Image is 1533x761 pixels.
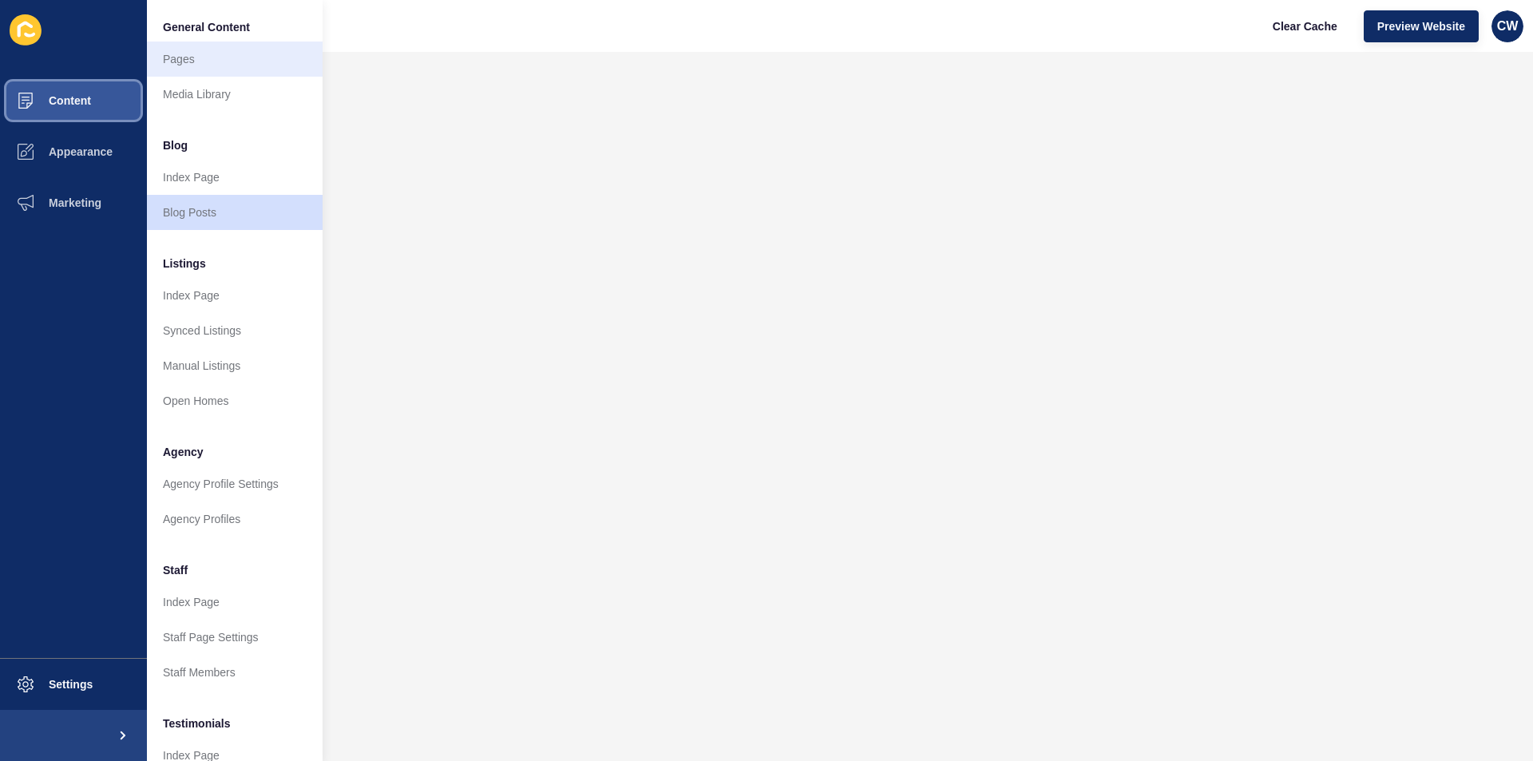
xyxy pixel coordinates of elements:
a: Index Page [147,585,323,620]
a: Pages [147,42,323,77]
a: Staff Members [147,655,323,690]
a: Agency Profiles [147,501,323,537]
button: Preview Website [1364,10,1479,42]
a: Agency Profile Settings [147,466,323,501]
span: Agency [163,444,204,460]
span: Blog [163,137,188,153]
a: Index Page [147,160,323,195]
span: CW [1497,18,1519,34]
button: Clear Cache [1259,10,1351,42]
span: Testimonials [163,715,231,731]
span: Preview Website [1377,18,1465,34]
a: Open Homes [147,383,323,418]
span: Listings [163,256,206,272]
span: General Content [163,19,250,35]
a: Media Library [147,77,323,112]
a: Manual Listings [147,348,323,383]
span: Staff [163,562,188,578]
a: Synced Listings [147,313,323,348]
a: Staff Page Settings [147,620,323,655]
a: Index Page [147,278,323,313]
a: Blog Posts [147,195,323,230]
span: Clear Cache [1273,18,1337,34]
